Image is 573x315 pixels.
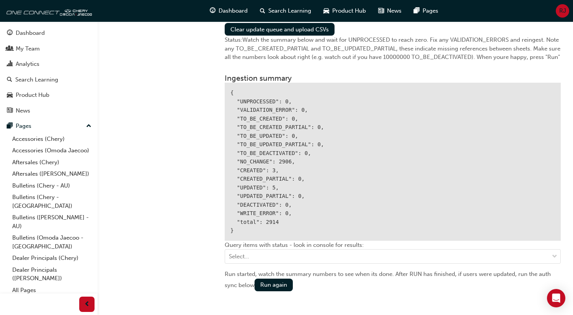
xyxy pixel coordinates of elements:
[423,7,438,15] span: Pages
[3,24,95,119] button: DashboardMy TeamAnalyticsSearch LearningProduct HubNews
[3,119,95,133] button: Pages
[225,83,561,241] div: { "UNPROCESSED": 0, "VALIDATION_ERROR": 0, "TO_BE_CREATED": 0, "TO_BE_CREATED_PARTIAL": 0, "TO_BE...
[414,6,420,16] span: pages-icon
[225,23,335,36] button: Clear update queue and upload CSVs
[9,212,95,232] a: Bulletins ([PERSON_NAME] - AU)
[9,232,95,252] a: Bulletins (Omoda Jaecoo - [GEOGRAPHIC_DATA])
[204,3,254,19] a: guage-iconDashboard
[9,264,95,284] a: Dealer Principals ([PERSON_NAME])
[332,7,366,15] span: Product Hub
[268,7,311,15] span: Search Learning
[7,92,13,99] span: car-icon
[260,6,265,16] span: search-icon
[16,91,49,100] div: Product Hub
[408,3,444,19] a: pages-iconPages
[7,30,13,37] span: guage-icon
[9,191,95,212] a: Bulletins (Chery - [GEOGRAPHIC_DATA])
[7,123,13,130] span: pages-icon
[229,252,249,261] div: Select...
[7,61,13,68] span: chart-icon
[255,279,293,291] button: Run again
[3,42,95,56] a: My Team
[3,104,95,118] a: News
[9,145,95,157] a: Accessories (Omoda Jaecoo)
[254,3,317,19] a: search-iconSearch Learning
[225,270,561,291] div: Run started, watch the summary numbers to see when its done. After RUN has finished, if users wer...
[225,241,561,270] div: Query items with status - look in console for results:
[16,106,30,115] div: News
[16,44,40,53] div: My Team
[3,57,95,71] a: Analytics
[317,3,372,19] a: car-iconProduct Hub
[9,284,95,296] a: All Pages
[225,74,561,83] h3: Ingestion summary
[210,6,215,16] span: guage-icon
[15,75,58,84] div: Search Learning
[9,180,95,192] a: Bulletins (Chery - AU)
[3,88,95,102] a: Product Hub
[3,73,95,87] a: Search Learning
[9,168,95,180] a: Aftersales ([PERSON_NAME])
[372,3,408,19] a: news-iconNews
[9,252,95,264] a: Dealer Principals (Chery)
[552,252,557,262] span: down-icon
[3,26,95,40] a: Dashboard
[4,3,92,18] img: oneconnect
[86,121,91,131] span: up-icon
[378,6,384,16] span: news-icon
[16,60,39,69] div: Analytics
[9,157,95,168] a: Aftersales (Chery)
[387,7,402,15] span: News
[219,7,248,15] span: Dashboard
[547,289,565,307] div: Open Intercom Messenger
[225,36,561,62] div: Status: Watch the summary below and wait for UNPROCESSED to reach zero. Fix any VALIDATION_ERRORS...
[84,300,90,309] span: prev-icon
[559,7,566,15] span: RJ
[556,4,569,18] button: RJ
[16,29,45,38] div: Dashboard
[7,77,12,83] span: search-icon
[9,133,95,145] a: Accessories (Chery)
[323,6,329,16] span: car-icon
[7,108,13,114] span: news-icon
[16,122,31,131] div: Pages
[7,46,13,52] span: people-icon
